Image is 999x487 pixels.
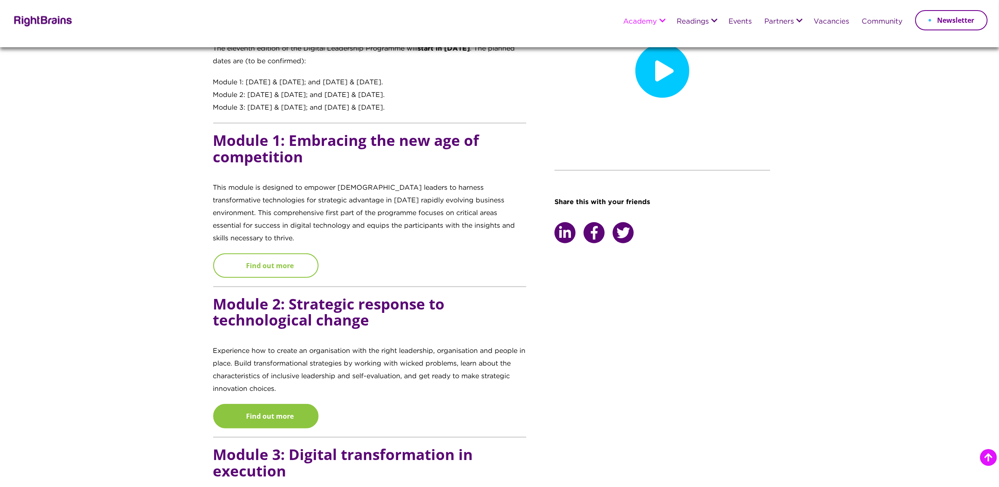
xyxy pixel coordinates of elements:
a: Find out more [213,253,319,278]
strong: start in [DATE] [418,46,470,52]
a: Readings [677,18,709,26]
a: Partners [764,18,794,26]
a: Vacancies [814,18,849,26]
a: Community [862,18,903,26]
h5: Module 1: Embracing the new age of competition [213,132,527,182]
a: Academy [623,18,657,26]
div: Module 3: [DATE] & [DATE]; and [DATE] & [DATE]. [213,102,527,114]
a: Events [728,18,752,26]
span: Share this with your friends [554,199,650,205]
p: The eleventh edition of the Digital Leadership Programme will . The planned dates are (to be conf... [213,43,527,76]
p: Experience how to create an organisation with the right leadership, organisation and people in pl... [213,345,527,404]
h5: Module 2: Strategic response to technological change [213,296,527,345]
a: Find out more [213,404,319,428]
p: This module is designed to empower [DEMOGRAPHIC_DATA] leaders to harness transformative technolog... [213,182,527,253]
div: Module 1: [DATE] & [DATE]; and [DATE] & [DATE]. [213,76,527,89]
img: Rightbrains [11,14,72,27]
iframe: RightBrains Digital Leadership Programme [555,10,770,131]
div: Module 2: [DATE] & [DATE]; and [DATE] & [DATE]. [213,89,527,102]
a: Newsletter [915,10,988,30]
